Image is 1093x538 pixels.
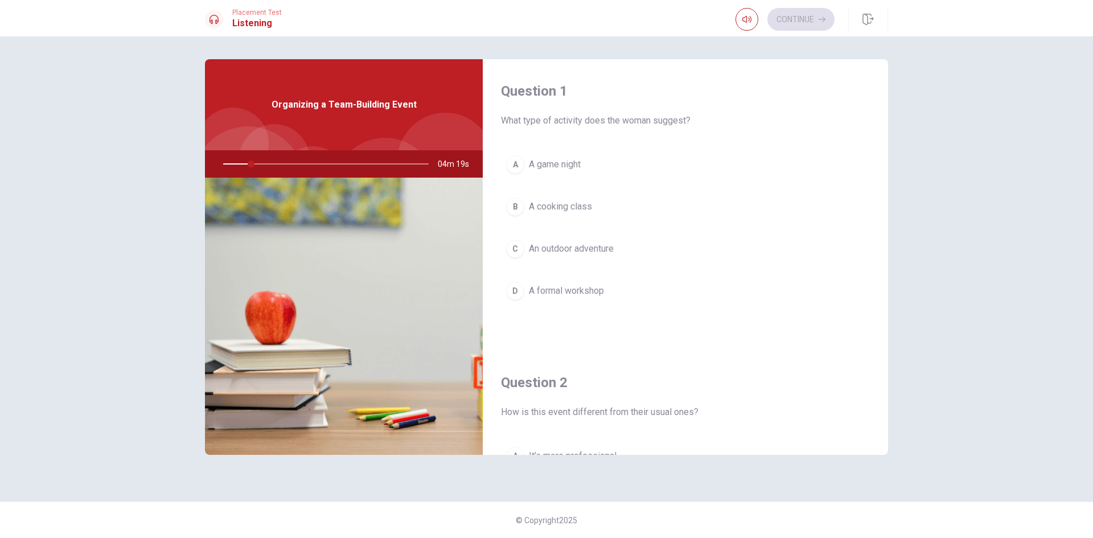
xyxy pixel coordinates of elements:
[529,284,604,298] span: A formal workshop
[501,373,870,392] h4: Question 2
[506,155,524,174] div: A
[501,277,870,305] button: DA formal workshop
[232,9,282,17] span: Placement Test
[529,242,614,256] span: An outdoor adventure
[506,447,524,465] div: A
[501,192,870,221] button: BA cooking class
[501,405,870,419] span: How is this event different from their usual ones?
[506,198,524,216] div: B
[272,98,417,112] span: Organizing a Team-Building Event
[506,282,524,300] div: D
[529,200,592,213] span: A cooking class
[516,516,577,525] span: © Copyright 2025
[501,150,870,179] button: AA game night
[501,82,870,100] h4: Question 1
[529,449,617,463] span: It’s more professional
[232,17,282,30] h1: Listening
[506,240,524,258] div: C
[501,114,870,128] span: What type of activity does the woman suggest?
[438,150,478,178] span: 04m 19s
[501,442,870,470] button: AIt’s more professional
[501,235,870,263] button: CAn outdoor adventure
[529,158,581,171] span: A game night
[205,178,483,455] img: Organizing a Team-Building Event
